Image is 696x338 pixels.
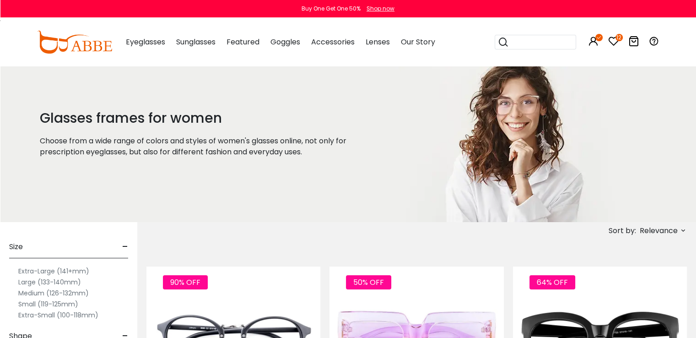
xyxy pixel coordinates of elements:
[126,37,165,47] span: Eyeglasses
[640,223,678,239] span: Relevance
[122,236,128,258] span: -
[18,310,98,321] label: Extra-Small (100-118mm)
[18,299,78,310] label: Small (119-125mm)
[302,5,361,13] div: Buy One Get One 50%
[608,38,619,48] a: 12
[37,31,112,54] img: abbeglasses.com
[270,37,300,47] span: Goggles
[40,110,373,126] h1: Glasses frames for women
[615,34,623,41] i: 12
[366,37,390,47] span: Lenses
[163,275,208,289] span: 90% OFF
[401,37,435,47] span: Our Story
[18,277,81,288] label: Large (133-140mm)
[227,37,259,47] span: Featured
[18,288,89,299] label: Medium (126-132mm)
[18,266,89,277] label: Extra-Large (141+mm)
[311,37,355,47] span: Accessories
[367,5,394,13] div: Shop now
[346,275,391,289] span: 50% OFF
[40,136,373,158] p: Choose from a wide range of colors and styles of women's glasses online, not only for prescriptio...
[609,225,636,236] span: Sort by:
[395,62,628,222] img: glasses frames for women
[529,275,575,289] span: 64% OFF
[9,236,23,258] span: Size
[362,5,394,12] a: Shop now
[176,37,216,47] span: Sunglasses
